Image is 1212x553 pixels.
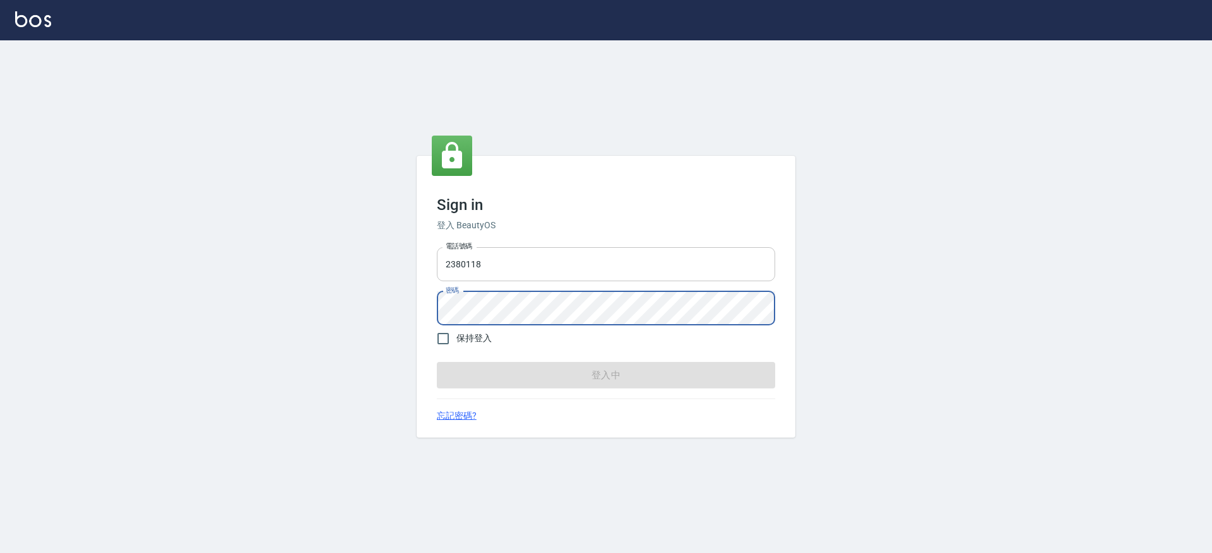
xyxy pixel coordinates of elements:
label: 密碼 [446,286,459,295]
img: Logo [15,11,51,27]
h6: 登入 BeautyOS [437,219,775,232]
label: 電話號碼 [446,242,472,251]
span: 保持登入 [456,332,492,345]
a: 忘記密碼? [437,409,477,422]
h3: Sign in [437,196,775,214]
